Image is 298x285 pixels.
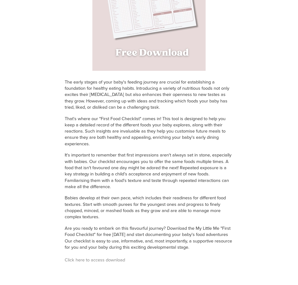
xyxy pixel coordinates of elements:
[65,152,234,195] p: It's important to remember that first impressions aren't always set in stone, especially with bab...
[65,115,234,152] p: That's where our "First Food Checklist" comes in! This tool is designed to help you keep a detail...
[65,256,125,263] a: Click here to access download
[65,195,234,225] p: Babies develop at their own pace, which includes their readiness for different food textures. Sta...
[65,79,234,115] p: The early stages of your baby's feeding journey are crucial for establishing a foundation for hea...
[65,225,234,263] p: Are you ready to embark on this flavourful journey? Download the My Little Me "First Food Checkli...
